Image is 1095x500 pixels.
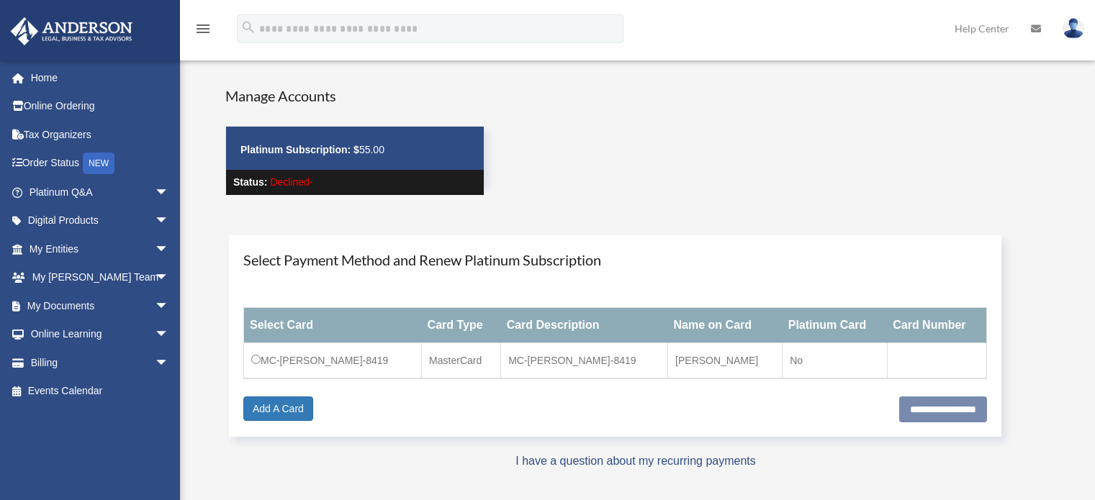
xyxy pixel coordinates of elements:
[10,291,191,320] a: My Documentsarrow_drop_down
[668,308,783,343] th: Name on Card
[783,308,888,343] th: Platinum Card
[155,291,184,321] span: arrow_drop_down
[501,308,668,343] th: Card Description
[155,206,184,236] span: arrow_drop_down
[155,178,184,207] span: arrow_drop_down
[155,263,184,293] span: arrow_drop_down
[240,141,469,159] p: 55.00
[244,343,422,379] td: MC-[PERSON_NAME]-8419
[422,343,501,379] td: MasterCard
[1063,18,1084,39] img: User Pic
[243,396,313,421] a: Add A Card
[155,348,184,378] span: arrow_drop_down
[668,343,783,379] td: [PERSON_NAME]
[10,120,191,149] a: Tax Organizers
[240,144,359,155] strong: Platinum Subscription: $
[10,263,191,292] a: My [PERSON_NAME] Teamarrow_drop_down
[233,176,267,188] strong: Status:
[240,19,256,35] i: search
[10,348,191,377] a: Billingarrow_drop_down
[10,63,191,92] a: Home
[10,235,191,263] a: My Entitiesarrow_drop_down
[225,86,485,106] h4: Manage Accounts
[10,206,191,235] a: Digital Productsarrow_drop_down
[10,92,191,121] a: Online Ordering
[83,153,114,174] div: NEW
[10,149,191,178] a: Order StatusNEW
[10,320,191,349] a: Online Learningarrow_drop_down
[6,17,137,45] img: Anderson Advisors Platinum Portal
[244,308,422,343] th: Select Card
[155,235,184,264] span: arrow_drop_down
[270,176,312,188] span: Declined-
[422,308,501,343] th: Card Type
[243,250,987,270] h4: Select Payment Method and Renew Platinum Subscription
[155,320,184,350] span: arrow_drop_down
[10,377,191,406] a: Events Calendar
[515,455,756,467] a: I have a question about my recurring payments
[783,343,888,379] td: No
[10,178,191,206] a: Platinum Q&Aarrow_drop_down
[194,20,212,37] i: menu
[194,25,212,37] a: menu
[887,308,986,343] th: Card Number
[501,343,668,379] td: MC-[PERSON_NAME]-8419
